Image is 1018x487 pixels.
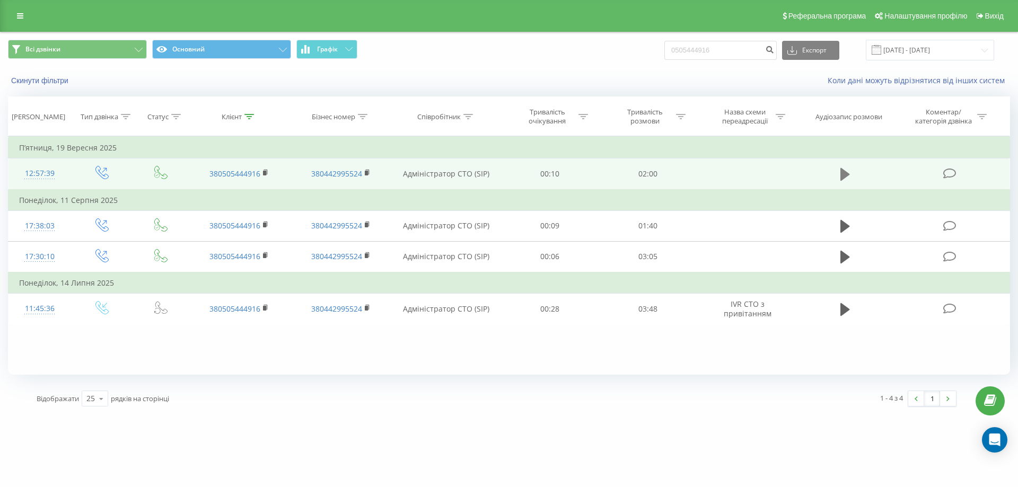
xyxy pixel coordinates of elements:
button: Скинути фільтри [8,76,74,85]
a: 380442995524 [311,304,362,314]
input: Пошук за номером [664,41,777,60]
td: Понеділок, 14 Липня 2025 [8,272,1010,294]
div: Назва схеми переадресації [716,108,773,126]
span: рядків на сторінці [111,394,169,403]
a: 380505444916 [209,169,260,179]
td: 00:06 [501,241,599,272]
button: Основний [152,40,291,59]
td: 03:48 [599,294,696,324]
td: 00:10 [501,158,599,190]
div: Коментар/категорія дзвінка [912,108,975,126]
div: Бізнес номер [312,112,355,121]
td: Адміністратор СТО (SIP) [391,241,501,272]
div: [PERSON_NAME] [12,112,65,121]
span: Графік [317,46,338,53]
a: 380505444916 [209,304,260,314]
div: Тривалість розмови [617,108,673,126]
div: Статус [147,112,169,121]
button: Експорт [782,41,839,60]
td: Адміністратор СТО (SIP) [391,210,501,241]
div: 25 [86,393,95,404]
a: 380505444916 [209,220,260,231]
a: 380442995524 [311,251,362,261]
span: Реферальна програма [788,12,866,20]
span: Відображати [37,394,79,403]
div: 1 - 4 з 4 [880,393,903,403]
button: Графік [296,40,357,59]
td: 00:09 [501,210,599,241]
td: 03:05 [599,241,696,272]
div: Співробітник [417,112,461,121]
td: IVR СТО з привітанням [697,294,798,324]
div: 11:45:36 [19,298,60,319]
div: Тривалість очікування [519,108,576,126]
td: Адміністратор СТО (SIP) [391,294,501,324]
div: Клієнт [222,112,242,121]
span: Всі дзвінки [25,45,60,54]
td: 00:28 [501,294,599,324]
button: Всі дзвінки [8,40,147,59]
div: Open Intercom Messenger [982,427,1007,453]
a: Коли дані можуть відрізнятися вiд інших систем [828,75,1010,85]
div: Аудіозапис розмови [815,112,882,121]
td: П’ятниця, 19 Вересня 2025 [8,137,1010,158]
span: Налаштування профілю [884,12,967,20]
a: 380442995524 [311,169,362,179]
div: 17:38:03 [19,216,60,236]
div: 12:57:39 [19,163,60,184]
a: 1 [924,391,940,406]
a: 380505444916 [209,251,260,261]
a: 380442995524 [311,220,362,231]
td: Адміністратор СТО (SIP) [391,158,501,190]
td: Понеділок, 11 Серпня 2025 [8,190,1010,211]
span: Вихід [985,12,1004,20]
div: 17:30:10 [19,246,60,267]
div: Тип дзвінка [81,112,118,121]
td: 01:40 [599,210,696,241]
td: 02:00 [599,158,696,190]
